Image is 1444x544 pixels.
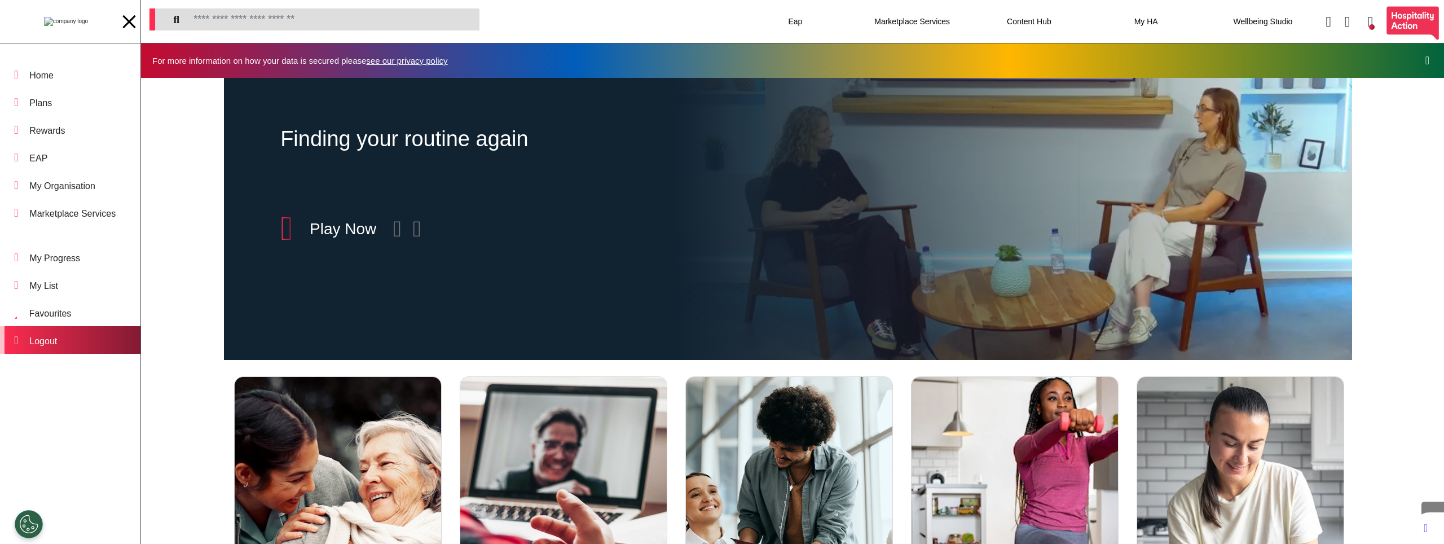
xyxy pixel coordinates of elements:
[856,6,968,37] div: Marketplace Services
[152,56,459,65] div: For more information on how your data is secured please
[1090,6,1203,37] div: My HA
[15,510,43,538] button: Open Preferences
[29,179,95,193] div: My Organisation
[739,6,852,37] div: Eap
[44,17,88,26] img: company logo
[29,307,72,321] div: Favourites
[29,152,47,165] div: EAP
[29,252,80,265] div: My Progress
[29,207,116,221] div: Marketplace Services
[310,217,376,241] div: Play Now
[29,279,58,293] div: My List
[281,123,901,155] div: Finding your routine again
[366,56,447,65] a: see our privacy policy
[29,69,54,82] div: Home
[29,124,65,138] div: Rewards
[1207,6,1319,37] div: Wellbeing Studio
[29,335,57,348] div: Logout
[972,6,1085,37] div: Content Hub
[29,96,52,110] div: Plans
